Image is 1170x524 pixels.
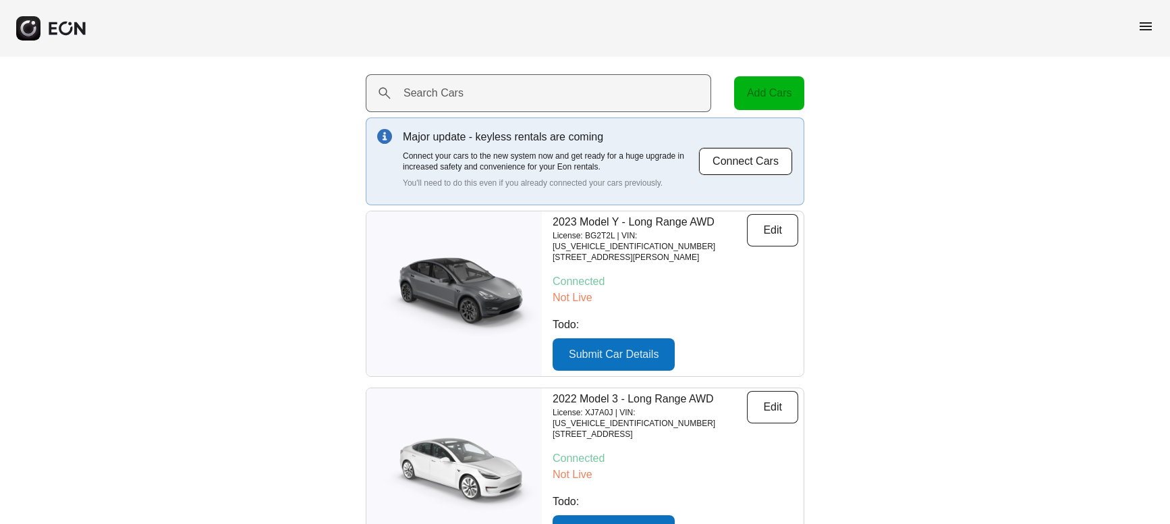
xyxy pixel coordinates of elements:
[366,250,542,338] img: car
[403,151,698,172] p: Connect your cars to the new system now and get ready for a huge upgrade in increased safety and ...
[553,290,798,306] p: Not Live
[403,85,464,101] label: Search Cars
[377,129,392,144] img: info
[553,407,747,429] p: License: XJ7A0J | VIN: [US_VEHICLE_IDENTIFICATION_NUMBER]
[553,391,747,407] p: 2022 Model 3 - Long Range AWD
[553,450,798,467] p: Connected
[698,147,793,176] button: Connect Cars
[553,214,747,230] p: 2023 Model Y - Long Range AWD
[553,317,798,333] p: Todo:
[553,467,798,483] p: Not Live
[403,178,698,188] p: You'll need to do this even if you already connected your cars previously.
[1138,18,1154,34] span: menu
[553,429,747,440] p: [STREET_ADDRESS]
[747,391,798,423] button: Edit
[747,214,798,246] button: Edit
[553,230,747,252] p: License: BG2T2L | VIN: [US_VEHICLE_IDENTIFICATION_NUMBER]
[553,338,675,371] button: Submit Car Details
[366,427,542,515] img: car
[553,252,747,263] p: [STREET_ADDRESS][PERSON_NAME]
[403,129,698,145] p: Major update - keyless rentals are coming
[553,494,798,510] p: Todo:
[553,273,798,290] p: Connected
